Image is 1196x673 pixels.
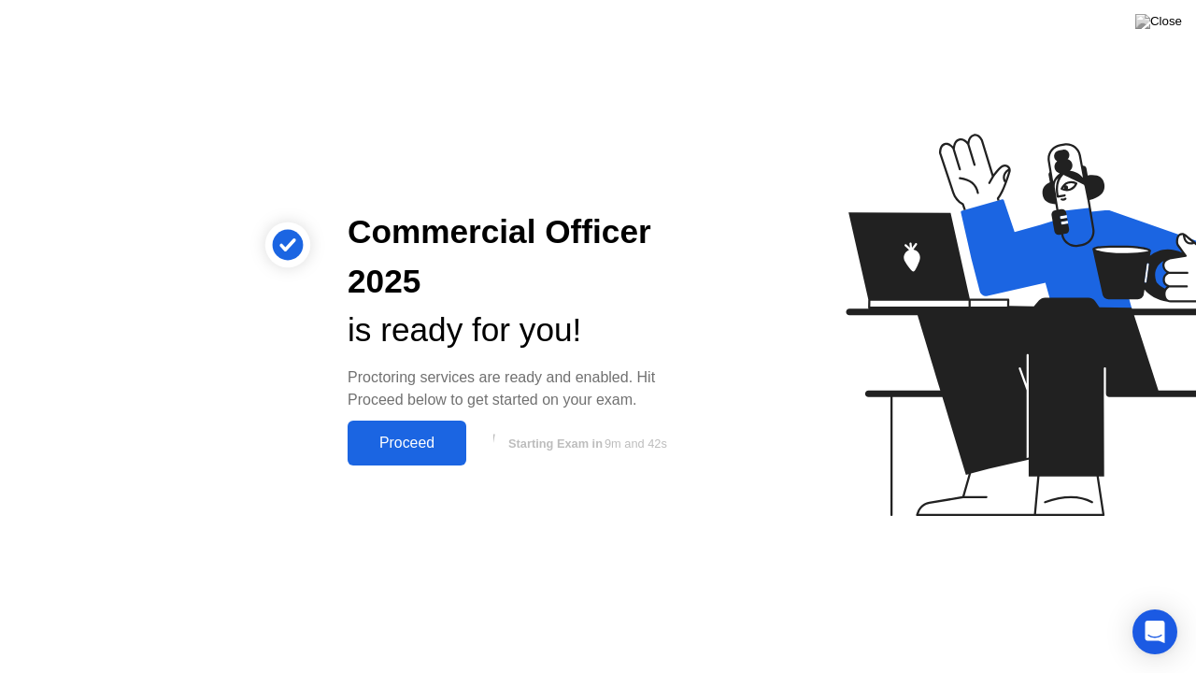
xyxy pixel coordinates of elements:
[348,208,695,307] div: Commercial Officer 2025
[1132,609,1177,654] div: Open Intercom Messenger
[348,306,695,355] div: is ready for you!
[353,435,461,451] div: Proceed
[476,425,695,461] button: Starting Exam in9m and 42s
[605,437,667,451] span: 9m and 42s
[348,421,466,465] button: Proceed
[1135,14,1182,29] img: Close
[348,366,695,411] div: Proctoring services are ready and enabled. Hit Proceed below to get started on your exam.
